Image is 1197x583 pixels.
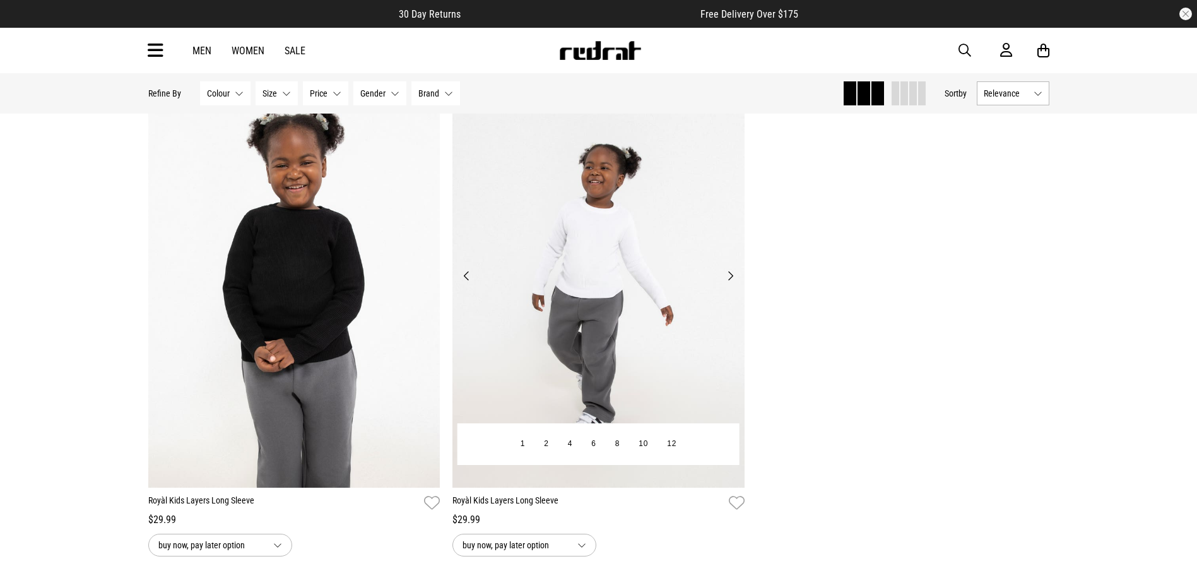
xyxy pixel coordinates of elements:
span: by [958,88,967,98]
img: Royàl Kids Layers Long Sleeve in White [452,79,745,488]
span: Size [262,88,277,98]
span: Free Delivery Over $175 [700,8,798,20]
button: 8 [606,433,629,456]
a: Royàl Kids Layers Long Sleeve [452,494,724,512]
button: Size [256,81,298,105]
span: 30 Day Returns [399,8,461,20]
a: Royàl Kids Layers Long Sleeve [148,494,420,512]
button: buy now, pay later option [452,534,596,556]
span: Brand [418,88,439,98]
button: Next [722,268,738,283]
span: Gender [360,88,386,98]
button: buy now, pay later option [148,534,292,556]
button: 1 [511,433,534,456]
a: Sale [285,45,305,57]
span: buy now, pay later option [463,538,567,553]
img: Royàl Kids Layers Long Sleeve in Black [148,79,440,488]
a: Women [232,45,264,57]
button: 6 [582,433,605,456]
button: 12 [657,433,686,456]
button: 10 [629,433,657,456]
span: Price [310,88,327,98]
button: Relevance [977,81,1049,105]
a: Men [192,45,211,57]
span: Colour [207,88,230,98]
iframe: Customer reviews powered by Trustpilot [486,8,675,20]
p: Refine By [148,88,181,98]
button: 4 [558,433,582,456]
span: buy now, pay later option [158,538,263,553]
button: Open LiveChat chat widget [10,5,48,43]
button: Gender [353,81,406,105]
div: $29.99 [148,512,440,527]
button: Colour [200,81,251,105]
button: Previous [459,268,475,283]
img: Redrat logo [558,41,642,60]
button: 2 [534,433,558,456]
button: Sortby [945,86,967,101]
div: $29.99 [452,512,745,527]
button: Price [303,81,348,105]
button: Brand [411,81,460,105]
span: Relevance [984,88,1029,98]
